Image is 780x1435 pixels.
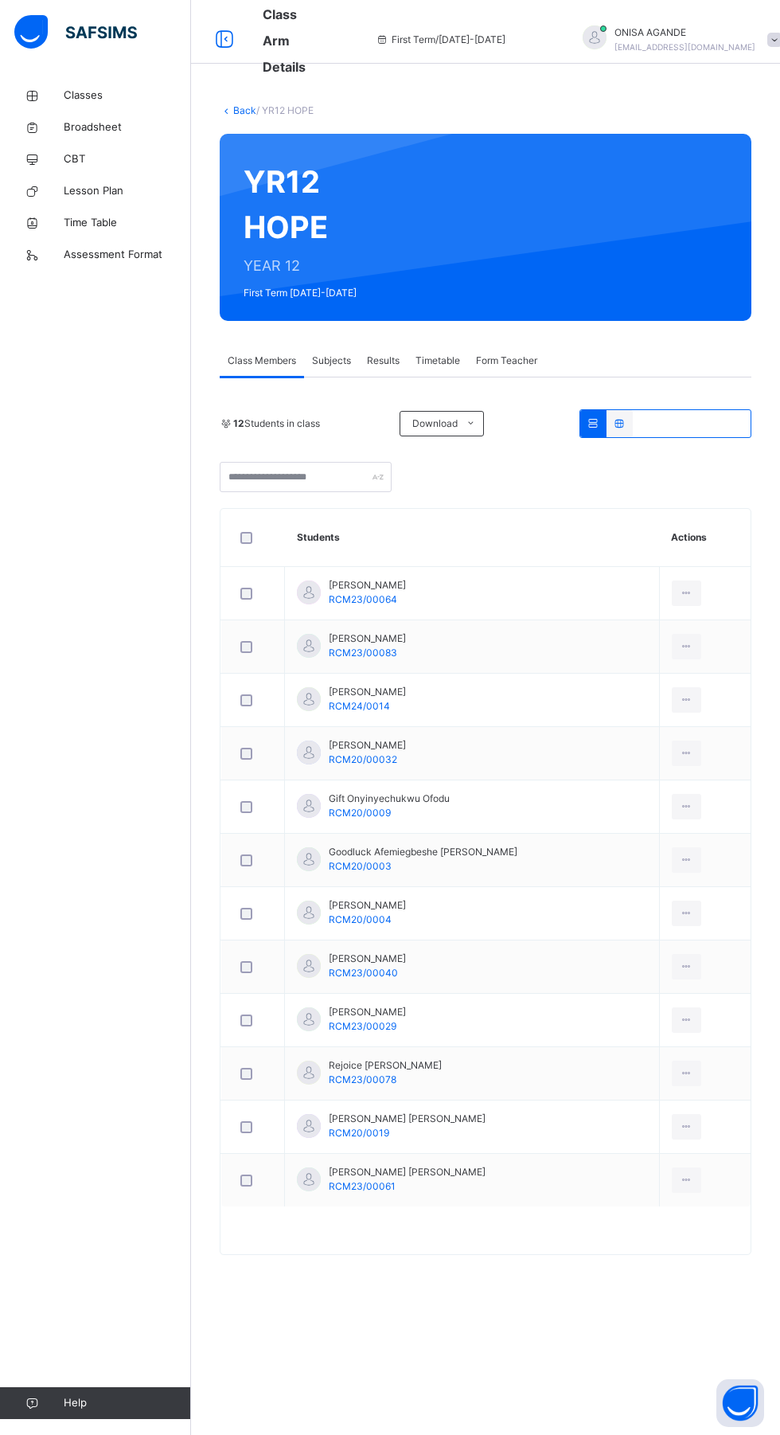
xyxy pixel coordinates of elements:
span: RCM23/00040 [329,967,398,979]
span: [PERSON_NAME] [PERSON_NAME] [329,1165,486,1179]
span: [PERSON_NAME] [329,631,406,646]
span: RCM24/0014 [329,700,390,712]
span: Class Arm Details [263,6,306,75]
span: RCM20/0004 [329,913,392,925]
th: Actions [659,509,751,567]
span: RCM23/00083 [329,647,397,659]
span: CBT [64,151,191,167]
span: Students in class [233,416,320,431]
span: RCM23/00029 [329,1020,396,1032]
a: Back [233,104,256,116]
span: Timetable [415,354,460,368]
span: [PERSON_NAME] [PERSON_NAME] [329,1112,486,1126]
th: Students [285,509,660,567]
img: safsims [14,15,137,49]
span: Rejoice [PERSON_NAME] [329,1058,442,1073]
span: Goodluck Afemiegbeshe [PERSON_NAME] [329,845,517,859]
span: Time Table [64,215,191,231]
span: [PERSON_NAME] [329,952,406,966]
span: RCM20/0019 [329,1127,389,1139]
span: Broadsheet [64,119,191,135]
span: Assessment Format [64,247,191,263]
span: RCM23/00078 [329,1073,396,1085]
span: RCM23/00061 [329,1180,396,1192]
span: [PERSON_NAME] [329,685,406,699]
span: ONISA AGANDE [614,25,755,40]
span: [PERSON_NAME] [329,898,406,913]
span: RCM20/0003 [329,860,392,872]
span: First Term [DATE]-[DATE] [244,286,384,300]
span: Help [64,1395,190,1411]
span: Results [367,354,400,368]
span: Classes [64,88,191,104]
span: [PERSON_NAME] [329,578,406,592]
span: session/term information [376,33,505,47]
span: Class Members [228,354,296,368]
span: / YR12 HOPE [256,104,314,116]
span: [PERSON_NAME] [329,1005,406,1019]
span: [EMAIL_ADDRESS][DOMAIN_NAME] [614,42,755,52]
span: Download [412,416,458,431]
button: Open asap [716,1379,764,1427]
span: Lesson Plan [64,183,191,199]
span: Subjects [312,354,351,368]
span: Form Teacher [476,354,537,368]
b: 12 [233,417,244,429]
span: [PERSON_NAME] [329,738,406,753]
span: RCM20/00032 [329,753,397,765]
span: RCM20/0009 [329,807,391,819]
span: RCM23/00064 [329,593,397,605]
span: Gift Onyinyechukwu Ofodu [329,792,450,806]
